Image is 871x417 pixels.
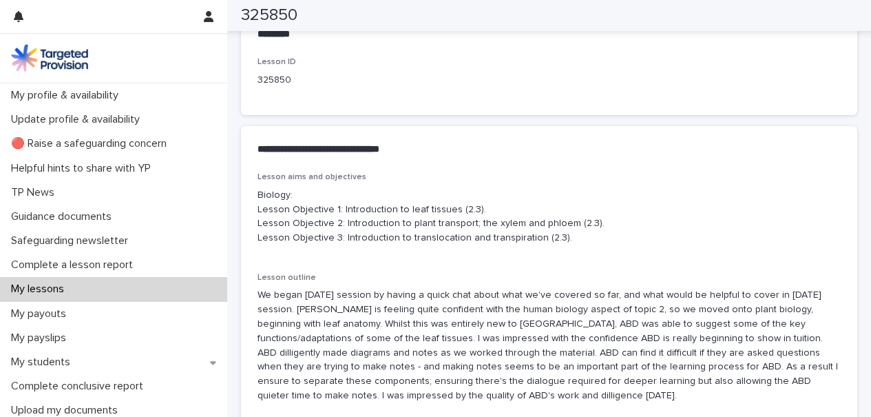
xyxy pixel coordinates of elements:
p: Update profile & availability [6,113,151,126]
p: Complete conclusive report [6,380,154,393]
p: My payouts [6,307,77,321]
span: Lesson outline [258,274,316,282]
img: M5nRWzHhSzIhMunXDL62 [11,44,88,72]
p: Safeguarding newsletter [6,234,139,247]
p: My lessons [6,283,75,296]
span: Lesson aims and objectives [258,173,366,181]
p: My students [6,356,81,369]
h2: 325850 [241,6,297,26]
p: Guidance documents [6,210,123,223]
p: My profile & availability [6,89,129,102]
p: Upload my documents [6,404,129,417]
p: 325850 [258,73,441,88]
p: My payslips [6,332,77,345]
span: Lesson ID [258,58,296,66]
p: We began [DATE] session by having a quick chat about what we've covered so far, and what would be... [258,288,841,403]
p: Helpful hints to share with YP [6,162,162,175]
p: Biology: Lesson Objective 1: Introduction to leaf tissues (2.3). Lesson Objective 2: Introduction... [258,188,841,245]
p: Complete a lesson report [6,258,144,272]
p: 🔴 Raise a safeguarding concern [6,137,178,150]
p: TP News [6,186,65,199]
